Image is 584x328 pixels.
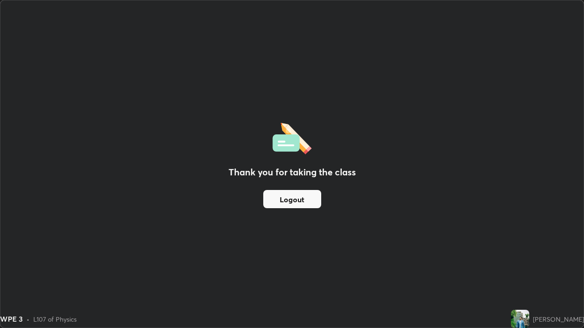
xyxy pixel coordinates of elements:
h2: Thank you for taking the class [229,165,356,179]
img: offlineFeedback.1438e8b3.svg [272,120,312,154]
img: 3039acb2fa3d48028dcb1705d1182d1b.jpg [511,310,529,328]
div: [PERSON_NAME] [533,314,584,324]
button: Logout [263,190,321,208]
div: • [26,314,30,324]
div: L107 of Physics [33,314,77,324]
